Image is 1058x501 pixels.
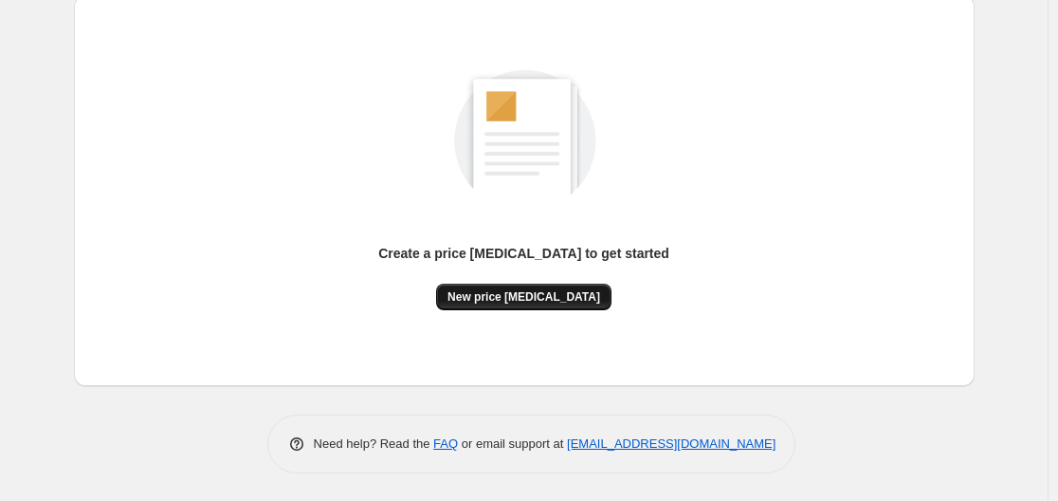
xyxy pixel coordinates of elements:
[378,244,669,263] p: Create a price [MEDICAL_DATA] to get started
[433,436,458,451] a: FAQ
[314,436,434,451] span: Need help? Read the
[447,289,600,305] span: New price [MEDICAL_DATA]
[436,284,611,310] button: New price [MEDICAL_DATA]
[567,436,775,451] a: [EMAIL_ADDRESS][DOMAIN_NAME]
[458,436,567,451] span: or email support at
